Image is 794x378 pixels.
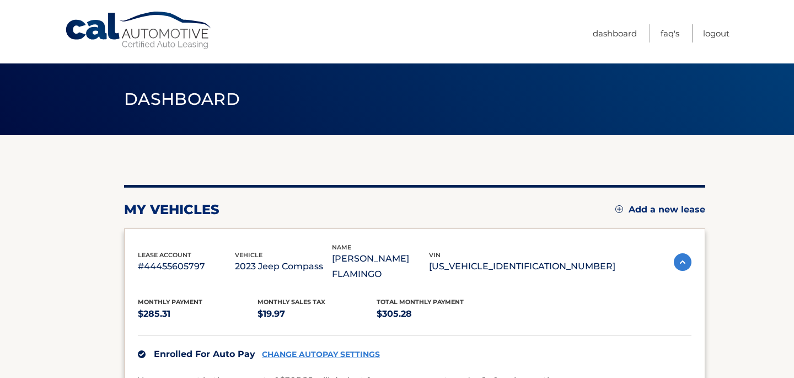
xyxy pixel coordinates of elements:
img: add.svg [615,205,623,213]
a: FAQ's [661,24,679,42]
a: Dashboard [593,24,637,42]
span: vehicle [235,251,262,259]
p: [PERSON_NAME] FLAMINGO [332,251,429,282]
p: $19.97 [257,306,377,322]
span: Enrolled For Auto Pay [154,349,255,359]
span: Monthly sales Tax [257,298,325,306]
span: Monthly Payment [138,298,202,306]
p: #44455605797 [138,259,235,274]
a: Cal Automotive [65,11,213,50]
a: Add a new lease [615,204,705,215]
a: Logout [703,24,729,42]
span: lease account [138,251,191,259]
p: 2023 Jeep Compass [235,259,332,274]
p: $305.28 [377,306,496,322]
span: Total Monthly Payment [377,298,464,306]
span: vin [429,251,441,259]
img: accordion-active.svg [674,253,691,271]
img: check.svg [138,350,146,358]
a: CHANGE AUTOPAY SETTINGS [262,350,380,359]
p: [US_VEHICLE_IDENTIFICATION_NUMBER] [429,259,615,274]
h2: my vehicles [124,201,219,218]
p: $285.31 [138,306,257,322]
span: name [332,243,351,251]
span: Dashboard [124,89,240,109]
